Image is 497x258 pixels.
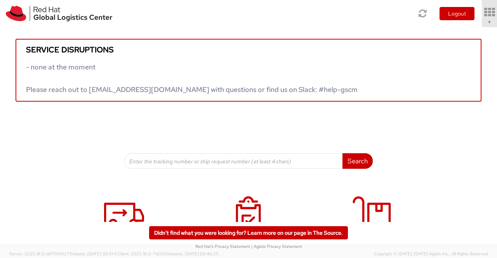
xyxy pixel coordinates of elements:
a: Didn't find what you were looking for? Learn more on our page in The Source. [149,226,348,239]
h5: Service disruptions [26,45,471,54]
a: Service disruptions - none at the moment Please reach out to [EMAIL_ADDRESS][DOMAIN_NAME] with qu... [16,39,481,102]
span: - none at the moment Please reach out to [EMAIL_ADDRESS][DOMAIN_NAME] with questions or find us o... [26,62,358,94]
button: Logout [440,7,474,20]
span: Server: 2025.18.0-dd719145275 [9,251,116,256]
span: master, [DATE] 09:51:11 [72,251,116,256]
input: Enter the tracking number or ship request number (at least 4 chars) [124,153,343,169]
button: Search [342,153,373,169]
img: rh-logistics-00dfa346123c4ec078e1.svg [6,6,112,21]
span: ▼ [487,19,492,25]
a: | Agistix Privacy Statement [251,244,302,249]
span: master, [DATE] 09:46:25 [170,251,219,256]
span: Client: 2025.18.0-71d3358 [118,251,219,256]
span: Copyright © [DATE]-[DATE] Agistix Inc., All Rights Reserved [374,251,488,257]
a: Red Hat's Privacy Statement [195,244,250,249]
